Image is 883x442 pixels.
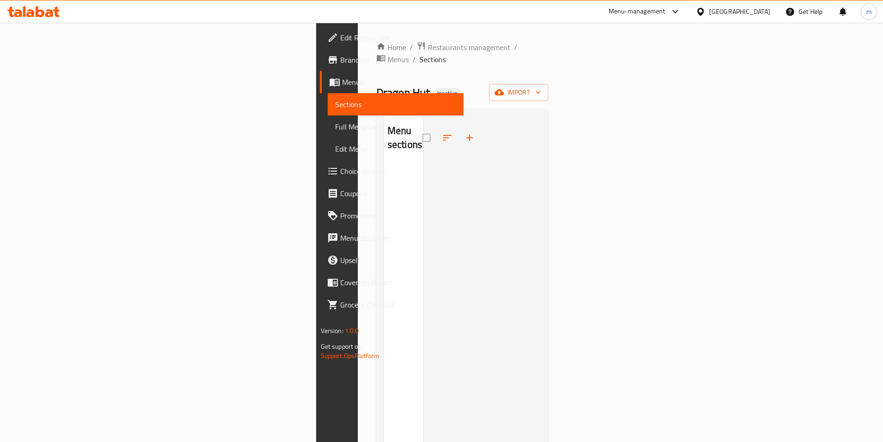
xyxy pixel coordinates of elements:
[340,277,456,288] span: Coverage Report
[340,188,456,199] span: Coupons
[458,127,481,149] button: Add section
[328,93,464,115] a: Sections
[340,54,456,65] span: Branches
[340,299,456,310] span: Grocery Checklist
[609,6,666,17] div: Menu-management
[709,6,770,17] div: [GEOGRAPHIC_DATA]
[320,26,464,49] a: Edit Restaurant
[320,71,464,93] a: Menus
[320,249,464,271] a: Upsell
[340,32,456,43] span: Edit Restaurant
[320,49,464,71] a: Branches
[328,115,464,138] a: Full Menu View
[489,84,548,101] button: import
[335,121,456,132] span: Full Menu View
[335,143,456,154] span: Edit Menu
[514,42,517,53] li: /
[340,210,456,221] span: Promotions
[321,325,343,337] span: Version:
[328,138,464,160] a: Edit Menu
[384,160,423,167] nav: Menu sections
[496,87,541,98] span: import
[320,160,464,182] a: Choice Groups
[321,350,380,362] a: Support.OpsPlatform
[428,42,510,53] span: Restaurants management
[417,41,510,53] a: Restaurants management
[345,325,359,337] span: 1.0.0
[320,227,464,249] a: Menu disclaimer
[320,182,464,205] a: Coupons
[320,205,464,227] a: Promotions
[321,340,363,352] span: Get support on:
[320,294,464,316] a: Grocery Checklist
[320,271,464,294] a: Coverage Report
[340,166,456,177] span: Choice Groups
[340,232,456,243] span: Menu disclaimer
[335,99,456,110] span: Sections
[340,255,456,266] span: Upsell
[342,77,456,88] span: Menus
[866,6,872,17] span: m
